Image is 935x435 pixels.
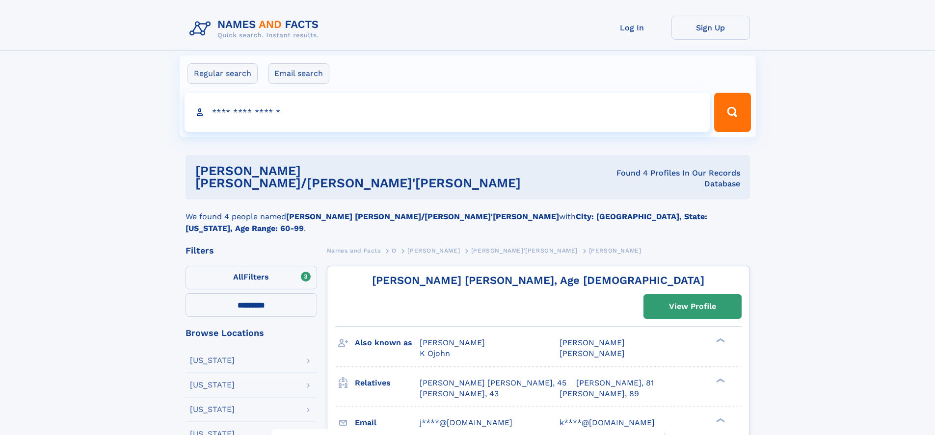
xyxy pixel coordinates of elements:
[190,381,235,389] div: [US_STATE]
[560,388,639,399] a: [PERSON_NAME], 89
[671,16,750,40] a: Sign Up
[355,375,420,391] h3: Relatives
[186,266,317,289] label: Filters
[560,349,625,358] span: [PERSON_NAME]
[372,274,704,286] a: [PERSON_NAME] [PERSON_NAME], Age [DEMOGRAPHIC_DATA]
[190,406,235,413] div: [US_STATE]
[268,63,329,84] label: Email search
[407,247,460,254] span: [PERSON_NAME]
[471,247,578,254] span: [PERSON_NAME]'[PERSON_NAME]
[644,295,741,318] a: View Profile
[233,272,243,281] span: All
[355,414,420,431] h3: Email
[560,338,625,347] span: [PERSON_NAME]
[190,357,235,364] div: [US_STATE]
[471,244,578,256] a: [PERSON_NAME]'[PERSON_NAME]
[186,16,327,42] img: Logo Names and Facts
[420,388,499,399] a: [PERSON_NAME], 43
[420,338,485,347] span: [PERSON_NAME]
[714,377,725,384] div: ❯
[186,329,317,337] div: Browse Locations
[593,16,671,40] a: Log In
[669,295,716,318] div: View Profile
[327,244,381,256] a: Names and Facts
[286,212,559,221] b: [PERSON_NAME] [PERSON_NAME]/[PERSON_NAME]'[PERSON_NAME]
[195,165,592,189] h1: [PERSON_NAME] [PERSON_NAME]/[PERSON_NAME]'[PERSON_NAME]
[714,337,725,344] div: ❯
[407,244,460,256] a: [PERSON_NAME]
[186,199,750,234] div: We found 4 people named with .
[592,168,740,189] div: Found 4 Profiles In Our Records Database
[420,349,450,358] span: K Ojohn
[355,334,420,351] h3: Also known as
[589,247,641,254] span: [PERSON_NAME]
[187,63,258,84] label: Regular search
[186,212,707,233] b: City: [GEOGRAPHIC_DATA], State: [US_STATE], Age Range: 60-99
[392,247,397,254] span: O
[420,378,566,388] a: [PERSON_NAME] [PERSON_NAME], 45
[714,417,725,423] div: ❯
[714,93,750,132] button: Search Button
[576,378,654,388] a: [PERSON_NAME], 81
[186,246,317,255] div: Filters
[392,244,397,256] a: O
[185,93,710,132] input: search input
